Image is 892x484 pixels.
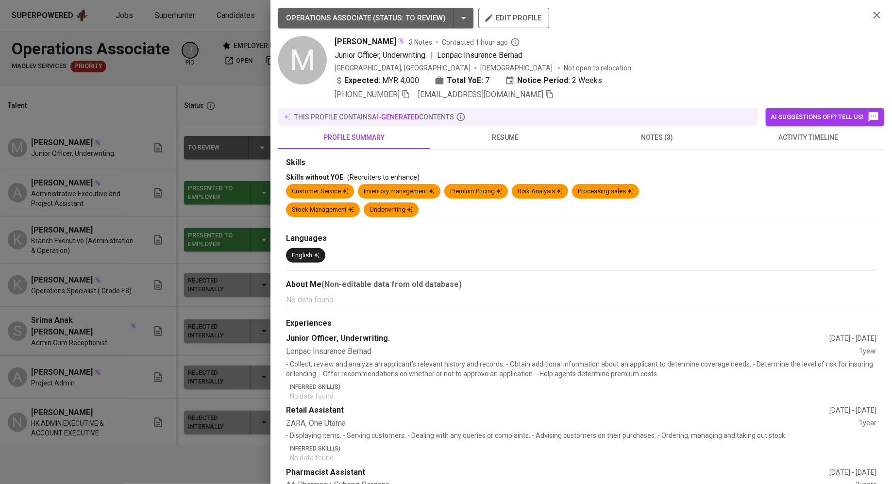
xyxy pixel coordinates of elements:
[364,187,435,196] div: Inventory management
[370,205,413,215] div: Underwriting
[478,14,549,21] a: edit profile
[286,14,371,22] span: OPERATIONS ASSOCIATE
[286,346,859,357] div: Lonpac Insurance Berhad
[335,75,419,86] div: MYR 4,000
[431,50,433,61] span: |
[347,173,420,181] span: (Recruiters to enhance)
[485,75,489,86] span: 7
[436,132,575,144] span: resume
[442,37,520,47] span: Contacted 1 hour ago
[286,359,876,379] p: - Collect, review and analyze an applicant’s relevant history and records. - Obtain additional in...
[409,37,432,47] span: 3 Notes
[578,187,633,196] div: Processing sales
[478,8,549,28] button: edit profile
[290,453,876,463] p: No data found.
[286,318,876,329] div: Experiences
[739,132,878,144] span: activity timeline
[829,467,876,477] div: [DATE] - [DATE]
[510,37,520,47] svg: By Malaysia recruiter
[829,405,876,415] div: [DATE] - [DATE]
[486,12,541,24] span: edit profile
[373,14,446,22] span: ( STATUS : To Review )
[286,418,859,429] div: ZARA, One Utama
[587,132,727,144] span: notes (3)
[292,187,348,196] div: Customer Service
[344,75,380,86] b: Expected:
[335,90,400,99] span: [PHONE_NUMBER]
[372,113,419,121] span: AI-generated
[335,63,471,73] div: [GEOGRAPHIC_DATA], [GEOGRAPHIC_DATA]
[286,279,876,290] div: About Me
[290,444,876,453] p: Inferred Skill(s)
[321,280,462,289] b: (Non-editable data from old database)
[418,90,543,99] span: [EMAIL_ADDRESS][DOMAIN_NAME]
[286,333,829,344] div: Junior Officer, Underwriting.
[437,50,522,60] span: Lonpac Insurance Berhad
[286,233,876,244] div: Languages
[480,63,554,73] span: [DEMOGRAPHIC_DATA]
[292,205,354,215] div: Stock Management
[335,50,427,60] span: Junior Officer, Underwriting.
[447,75,483,86] b: Total YoE:
[450,187,502,196] div: Premium Pricing
[859,418,876,429] div: 1 year
[829,334,876,343] div: [DATE] - [DATE]
[286,173,343,181] span: Skills without YOE
[517,75,570,86] b: Notice Period:
[290,383,876,391] p: Inferred Skill(s)
[278,8,473,28] button: OPERATIONS ASSOCIATE (STATUS: To Review)
[505,75,602,86] div: 2 Weeks
[284,132,424,144] span: profile summary
[286,405,829,416] div: Retail Assistant
[286,431,876,440] p: - Displaying items. - Serving customers. - Dealing with any queries or complaints. - Advising cus...
[286,467,829,478] div: Pharmacist Assistant
[859,346,876,357] div: 1 year
[766,108,884,126] button: AI suggestions off? Tell us!
[286,157,876,168] div: Skills
[294,112,454,122] p: this profile contains contents
[286,294,876,306] p: No data found.
[278,36,327,84] div: M
[518,187,562,196] div: Risk Analysis
[564,63,631,73] p: Not open to relocation
[771,111,879,123] span: AI suggestions off? Tell us!
[290,391,876,401] p: No data found.
[397,37,405,45] img: magic_wand.svg
[292,251,320,260] div: English
[335,36,396,48] span: [PERSON_NAME]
